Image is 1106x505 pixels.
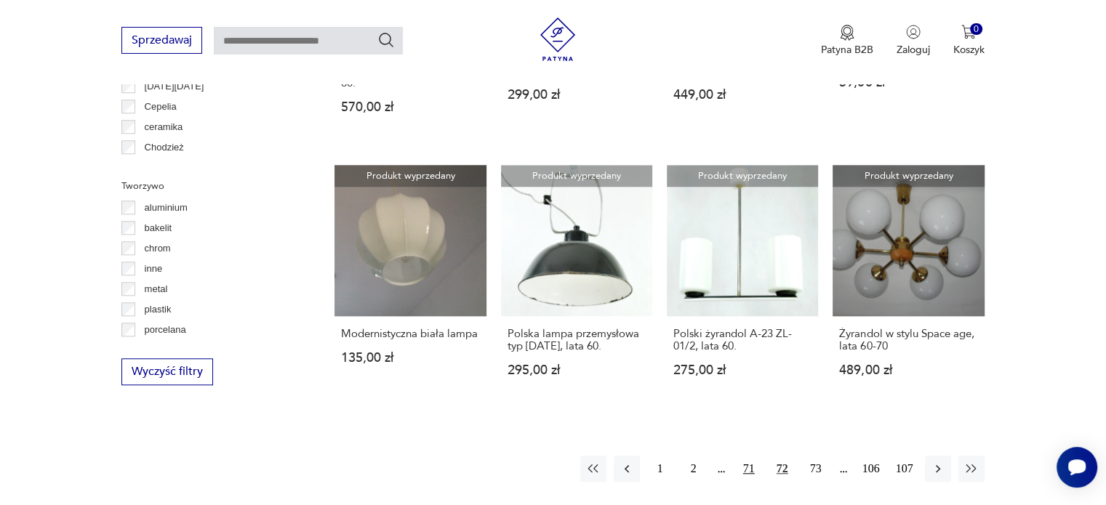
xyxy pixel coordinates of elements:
[970,23,982,36] div: 0
[508,328,646,352] h3: Polska lampa przemysłowa typ [DATE], lata 60.
[821,25,873,57] a: Ikona medaluPatyna B2B
[145,220,172,236] p: bakelit
[821,25,873,57] button: Patyna B2B
[508,89,646,101] p: 299,00 zł
[145,302,172,318] p: plastik
[673,89,812,101] p: 449,00 zł
[121,36,202,47] a: Sprzedawaj
[121,178,300,194] p: Tworzywo
[341,101,479,113] p: 570,00 zł
[121,27,202,54] button: Sprzedawaj
[501,165,652,405] a: Produkt wyprzedanyPolska lampa przemysłowa typ 02.01.3, lata 60.Polska lampa przemysłowa typ [DAT...
[121,358,213,385] button: Wyczyść filtry
[858,456,884,482] button: 106
[736,456,762,482] button: 71
[953,43,985,57] p: Koszyk
[891,456,918,482] button: 107
[839,364,977,376] p: 489,00 zł
[536,17,580,61] img: Patyna - sklep z meblami i dekoracjami vintage
[769,456,796,482] button: 72
[145,78,204,94] p: [DATE][DATE]
[839,76,977,89] p: 59,00 zł
[145,99,177,115] p: Cepelia
[897,25,930,57] button: Zaloguj
[673,364,812,376] p: 275,00 zł
[145,322,186,338] p: porcelana
[647,456,673,482] button: 1
[839,328,977,352] h3: Żyrandol w stylu Space age, lata 60-70
[341,328,479,340] h3: Modernistyczna biała lampa
[145,200,188,216] p: aluminium
[377,31,395,49] button: Szukaj
[145,281,168,297] p: metal
[821,43,873,57] p: Patyna B2B
[341,352,479,364] p: 135,00 zł
[961,25,976,39] img: Ikona koszyka
[145,342,175,358] p: porcelit
[953,25,985,57] button: 0Koszyk
[906,25,921,39] img: Ikonka użytkownika
[667,165,818,405] a: Produkt wyprzedanyPolski żyrandol A-23 ZL-01/2, lata 60.Polski żyrandol A-23 ZL-01/2, lata 60.275...
[334,165,486,405] a: Produkt wyprzedanyModernistyczna biała lampaModernistyczna biała lampa135,00 zł
[508,364,646,376] p: 295,00 zł
[145,140,184,155] p: Chodzież
[840,25,854,41] img: Ikona medalu
[673,328,812,352] h3: Polski żyrandol A-23 ZL-01/2, lata 60.
[145,119,183,135] p: ceramika
[681,456,707,482] button: 2
[897,43,930,57] p: Zaloguj
[341,52,479,89] h3: Austriacka lampa loftowa, proj. [PERSON_NAME] z lat 80.
[803,456,829,482] button: 73
[1057,447,1097,488] iframe: Smartsupp widget button
[145,241,171,256] p: chrom
[145,261,163,277] p: inne
[833,165,984,405] a: Produkt wyprzedanyŻyrandol w stylu Space age, lata 60-70Żyrandol w stylu Space age, lata 60-70489...
[145,160,181,176] p: Ćmielów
